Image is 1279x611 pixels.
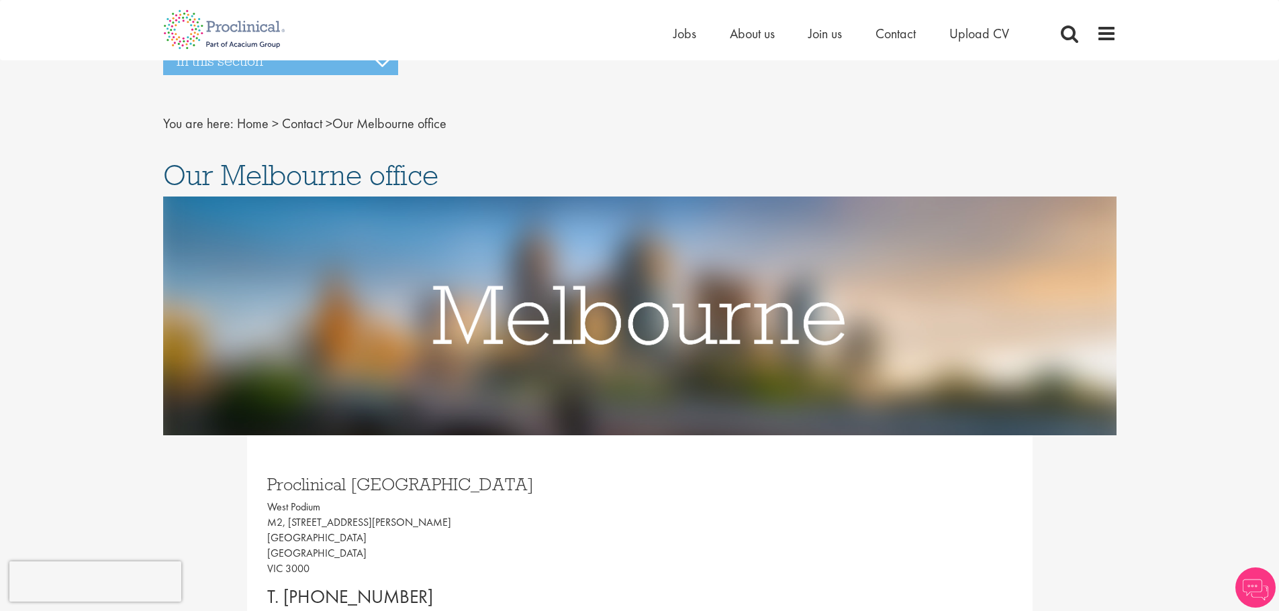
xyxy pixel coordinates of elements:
[875,25,916,42] a: Contact
[272,115,279,132] span: >
[730,25,775,42] a: About us
[237,115,446,132] span: Our Melbourne office
[163,115,234,132] span: You are here:
[326,115,332,132] span: >
[267,584,630,610] p: T. [PHONE_NUMBER]
[237,115,269,132] a: breadcrumb link to Home
[163,47,398,75] h3: In this section
[808,25,842,42] a: Join us
[1235,567,1276,608] img: Chatbot
[267,476,630,493] h3: Proclinical [GEOGRAPHIC_DATA]
[282,115,322,132] a: breadcrumb link to Contact
[163,157,438,193] span: Our Melbourne office
[267,500,630,576] p: West Podium M2, [STREET_ADDRESS][PERSON_NAME] [GEOGRAPHIC_DATA] [GEOGRAPHIC_DATA] VIC 3000
[673,25,696,42] a: Jobs
[9,561,181,602] iframe: reCAPTCHA
[949,25,1009,42] a: Upload CV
